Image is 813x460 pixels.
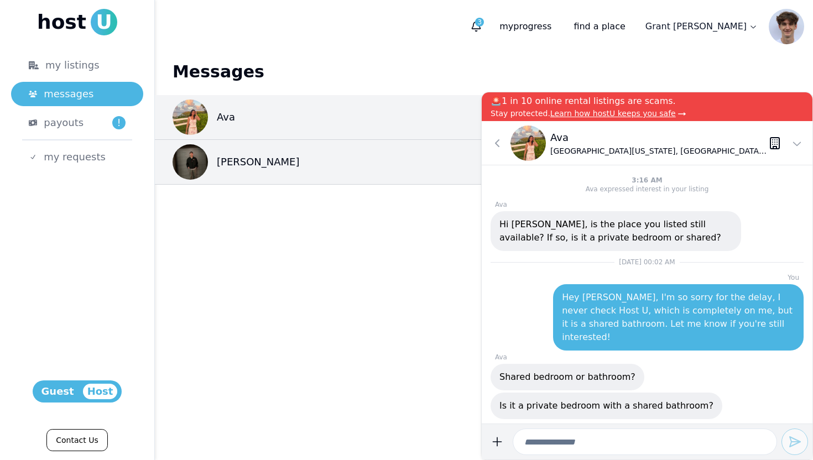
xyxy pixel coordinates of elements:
p: Shared bedroom or bathroom? [499,370,635,384]
div: my listings [29,57,126,73]
p: [GEOGRAPHIC_DATA][US_STATE], [GEOGRAPHIC_DATA] ([GEOGRAPHIC_DATA]) ' 24 [550,145,768,156]
p: Grant [PERSON_NAME] [645,20,747,33]
span: host [37,11,86,33]
p: Ava expressed interest in your listing [586,185,709,194]
a: messages [11,82,143,106]
a: my requests [11,145,143,169]
p: Hi [PERSON_NAME], is the place you listed still available? If so, is it a private bedroom or shared? [499,218,732,244]
span: Learn how hostU keeps you safe [550,109,676,118]
span: ! [112,116,126,129]
p: Ava [217,109,235,125]
span: payouts [44,115,84,130]
a: find a place [565,15,634,38]
span: 3 [475,18,484,27]
p: Hey [PERSON_NAME], I'm so sorry for the delay, I never check Host U, which is completely on me, b... [562,291,795,344]
img: Ava Adlao avatar [173,100,208,135]
span: my requests [44,149,106,165]
span: messages [44,86,93,102]
img: Daniel Dang avatar [173,144,208,180]
p: Ava [491,200,804,209]
p: Stay protected. [491,108,804,119]
p: progress [491,15,560,38]
img: Ava Adlao avatar [510,126,546,161]
a: Grant [PERSON_NAME] [639,15,764,38]
span: U [91,9,117,35]
span: [DATE] 00:02 AM [619,258,675,266]
span: Host [83,384,118,399]
h1: Messages [173,62,795,82]
a: hostU [37,9,117,35]
p: Ava [550,130,768,145]
p: You [491,273,804,282]
a: my listings [11,53,143,77]
span: my [499,21,513,32]
img: Grant Walters avatar [769,9,804,44]
p: Ava [491,353,804,362]
p: Is it a private bedroom with a shared bathroom? [499,399,713,412]
span: 3:16 AM [632,176,662,184]
button: 3 [466,17,486,36]
p: [PERSON_NAME] [217,154,300,170]
a: Contact Us [46,429,107,451]
a: payouts! [11,111,143,135]
p: 🚨1 in 10 online rental listings are scams. [491,95,804,108]
span: Guest [37,384,79,399]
